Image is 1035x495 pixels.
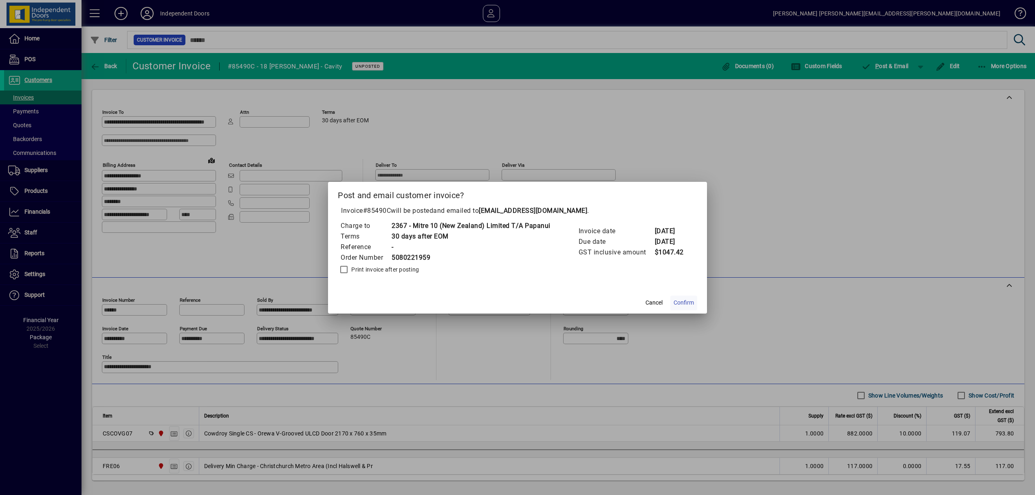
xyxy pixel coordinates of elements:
td: 30 days after EOM [391,231,551,242]
td: 5080221959 [391,252,551,263]
td: - [391,242,551,252]
td: Charge to [340,221,391,231]
td: Terms [340,231,391,242]
td: Reference [340,242,391,252]
p: Invoice will be posted . [338,206,697,216]
b: [EMAIL_ADDRESS][DOMAIN_NAME] [479,207,587,214]
td: [DATE] [654,226,687,236]
span: #85490C [363,207,391,214]
td: Invoice date [578,226,654,236]
td: 2367 - Mitre 10 (New Zealand) Limited T/A Papanui [391,221,551,231]
td: $1047.42 [654,247,687,258]
h2: Post and email customer invoice? [328,182,707,206]
label: Print invoice after posting [350,265,419,274]
td: Due date [578,236,654,247]
span: Confirm [674,298,694,307]
button: Cancel [641,296,667,310]
button: Confirm [670,296,697,310]
span: and emailed to [433,207,587,214]
td: Order Number [340,252,391,263]
span: Cancel [645,298,663,307]
td: GST inclusive amount [578,247,654,258]
td: [DATE] [654,236,687,247]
